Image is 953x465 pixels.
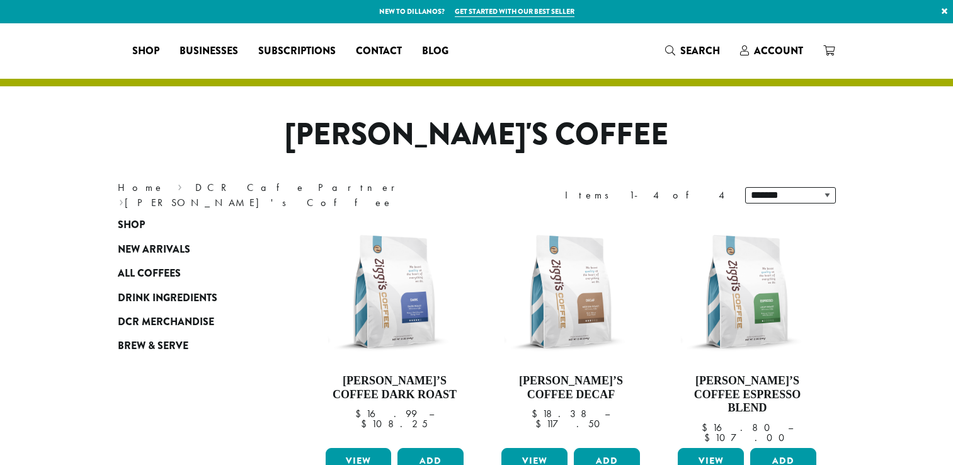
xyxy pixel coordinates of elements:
[702,421,712,434] span: $
[565,188,726,203] div: Items 1-4 of 4
[118,266,181,282] span: All Coffees
[118,238,269,261] a: New Arrivals
[118,181,164,194] a: Home
[788,421,793,434] span: –
[122,41,169,61] a: Shop
[108,117,845,153] h1: [PERSON_NAME]'s Coffee
[675,374,819,415] h4: [PERSON_NAME]’s Coffee Espresso Blend
[118,338,188,354] span: Brew & Serve
[118,217,145,233] span: Shop
[754,43,803,58] span: Account
[118,310,269,334] a: DCR Merchandise
[605,407,610,420] span: –
[498,374,643,401] h4: [PERSON_NAME]’s Coffee Decaf
[118,290,217,306] span: Drink Ingredients
[535,417,546,430] span: $
[322,219,467,364] img: Ziggis-Dark-Blend-12-oz.png
[118,180,458,210] nav: Breadcrumb
[355,407,366,420] span: $
[675,219,819,443] a: [PERSON_NAME]’s Coffee Espresso Blend
[178,176,182,195] span: ›
[132,43,159,59] span: Shop
[195,181,404,194] a: DCR Cafe Partner
[455,6,574,17] a: Get started with our best seller
[361,417,428,430] bdi: 108.25
[118,334,269,358] a: Brew & Serve
[675,219,819,364] img: Ziggis-Espresso-Blend-12-oz.png
[532,407,542,420] span: $
[355,407,417,420] bdi: 16.99
[118,213,269,237] a: Shop
[422,43,448,59] span: Blog
[322,374,467,401] h4: [PERSON_NAME]’s Coffee Dark Roast
[704,431,715,444] span: $
[258,43,336,59] span: Subscriptions
[119,191,123,210] span: ›
[535,417,606,430] bdi: 117.50
[356,43,402,59] span: Contact
[655,40,730,61] a: Search
[118,285,269,309] a: Drink Ingredients
[498,219,643,364] img: Ziggis-Decaf-Blend-12-oz.png
[118,242,190,258] span: New Arrivals
[118,314,214,330] span: DCR Merchandise
[180,43,238,59] span: Businesses
[532,407,593,420] bdi: 18.38
[361,417,372,430] span: $
[429,407,434,420] span: –
[118,261,269,285] a: All Coffees
[702,421,776,434] bdi: 16.80
[498,219,643,443] a: [PERSON_NAME]’s Coffee Decaf
[322,219,467,443] a: [PERSON_NAME]’s Coffee Dark Roast
[704,431,790,444] bdi: 107.00
[680,43,720,58] span: Search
